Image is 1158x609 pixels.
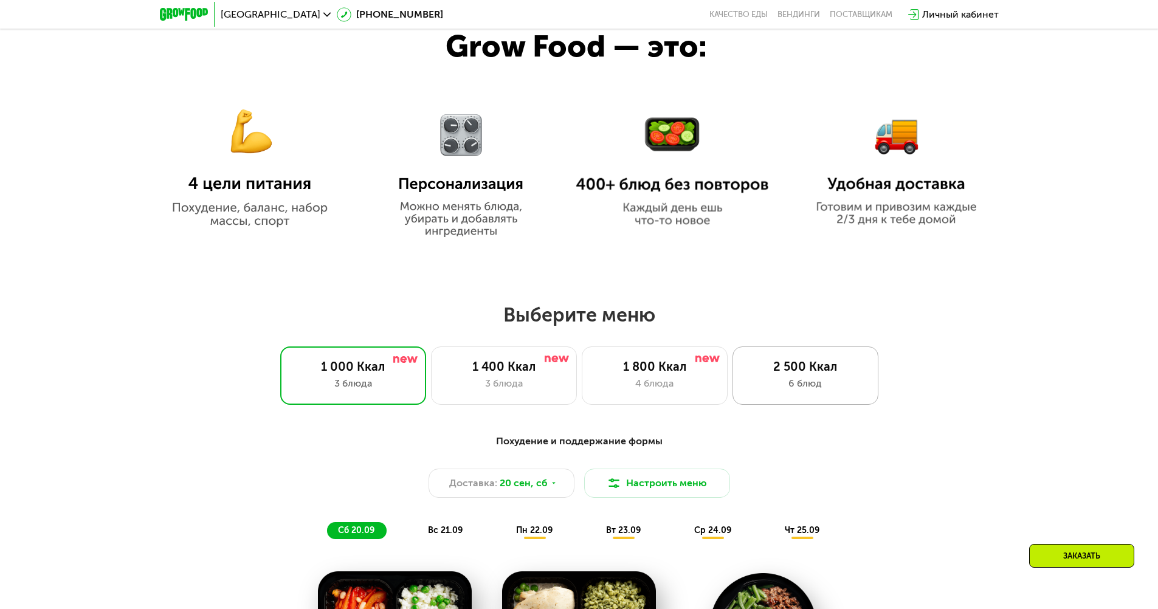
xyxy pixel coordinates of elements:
div: 6 блюд [745,376,866,391]
div: Заказать [1029,544,1134,568]
div: 1 800 Ккал [595,359,715,374]
span: сб 20.09 [338,525,374,535]
a: [PHONE_NUMBER] [337,7,443,22]
span: вс 21.09 [428,525,463,535]
h2: Выберите меню [39,303,1119,327]
span: вт 23.09 [606,525,641,535]
span: ср 24.09 [694,525,731,535]
div: 3 блюда [444,376,564,391]
a: Качество еды [709,10,768,19]
div: поставщикам [830,10,892,19]
span: 20 сен, сб [500,476,548,490]
div: Grow Food — это: [446,24,753,70]
span: Доставка: [449,476,497,490]
div: 4 блюда [595,376,715,391]
button: Настроить меню [584,469,730,498]
div: 2 500 Ккал [745,359,866,374]
div: 3 блюда [293,376,413,391]
a: Вендинги [777,10,820,19]
div: Личный кабинет [922,7,999,22]
div: Похудение и поддержание формы [219,434,939,449]
div: 1 000 Ккал [293,359,413,374]
span: [GEOGRAPHIC_DATA] [221,10,320,19]
span: пн 22.09 [516,525,553,535]
div: 1 400 Ккал [444,359,564,374]
span: чт 25.09 [785,525,819,535]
